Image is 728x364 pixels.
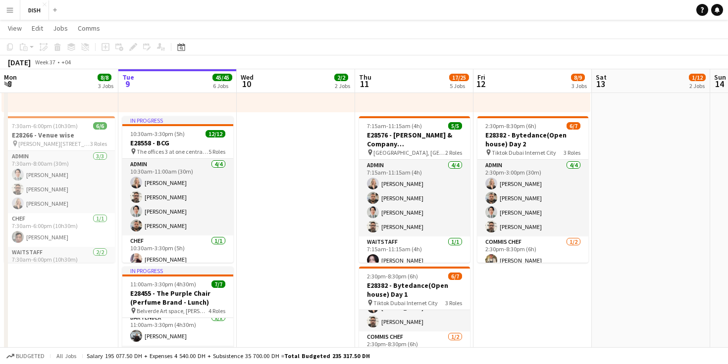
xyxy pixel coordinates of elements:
[212,74,232,81] span: 45/45
[367,273,418,280] span: 2:30pm-8:30pm (6h)
[359,131,470,148] h3: E28576 - [PERSON_NAME] & Company [GEOGRAPHIC_DATA]
[4,151,115,213] app-card-role: Admin3/37:30am-8:00am (30m)[PERSON_NAME][PERSON_NAME][PERSON_NAME]
[98,82,113,90] div: 3 Jobs
[4,247,115,295] app-card-role: Waitstaff2/27:30am-6:00pm (10h30m)
[4,73,17,82] span: Mon
[4,131,115,139] h3: E28266 - Venue wise
[492,149,556,156] span: Tiktok Dubai Internet City
[567,122,580,130] span: 6/7
[359,281,470,299] h3: E28382 - Bytedance(Open house) Day 1
[713,78,726,90] span: 14
[359,236,470,270] app-card-role: Waitstaff1/17:15am-11:15am (4h)[PERSON_NAME]
[373,149,445,156] span: [GEOGRAPHIC_DATA], [GEOGRAPHIC_DATA], The Offices 4, Level 7
[689,82,705,90] div: 2 Jobs
[16,353,45,360] span: Budgeted
[359,116,470,263] app-job-card: 7:15am-11:15am (4h)5/5E28576 - [PERSON_NAME] & Company [GEOGRAPHIC_DATA] [GEOGRAPHIC_DATA], [GEOG...
[122,235,233,269] app-card-role: Chef1/110:30am-3:30pm (5h)[PERSON_NAME]
[32,24,43,33] span: Edit
[564,149,580,156] span: 3 Roles
[122,116,233,124] div: In progress
[87,352,370,360] div: Salary 195 077.50 DH + Expenses 4 540.00 DH + Subsistence 35 700.00 DH =
[4,213,115,247] app-card-role: Chef1/17:30am-6:00pm (10h30m)[PERSON_NAME]
[53,24,68,33] span: Jobs
[241,73,254,82] span: Wed
[2,78,17,90] span: 8
[122,267,233,274] div: In progress
[18,140,90,147] span: [PERSON_NAME][STREET_ADDRESS]
[49,22,72,35] a: Jobs
[33,58,57,66] span: Week 37
[5,351,46,362] button: Budgeted
[122,312,233,346] app-card-role: Bartender1/111:00am-3:30pm (4h30m)[PERSON_NAME]
[98,74,111,81] span: 8/8
[130,280,196,288] span: 11:00am-3:30pm (4h30m)
[367,122,422,130] span: 7:15am-11:15am (4h)
[78,24,100,33] span: Comms
[485,122,536,130] span: 2:30pm-8:30pm (6h)
[445,149,462,156] span: 2 Roles
[284,352,370,360] span: Total Budgeted 235 317.50 DH
[122,138,233,147] h3: E28558 - BCG
[239,78,254,90] span: 10
[477,236,588,284] app-card-role: Commis Chef1/22:30pm-8:30pm (6h)[PERSON_NAME]
[450,82,468,90] div: 5 Jobs
[122,289,233,307] h3: E28455 - The Purple Chair (Perfume Brand - Lunch)
[477,73,485,82] span: Fri
[20,0,49,20] button: DISH
[476,78,485,90] span: 12
[448,122,462,130] span: 5/5
[208,148,225,155] span: 5 Roles
[4,116,115,263] app-job-card: 7:30am-6:00pm (10h30m)6/6E28266 - Venue wise [PERSON_NAME][STREET_ADDRESS]3 RolesAdmin3/37:30am-8...
[449,74,469,81] span: 17/25
[359,73,371,82] span: Thu
[8,24,22,33] span: View
[572,82,587,90] div: 3 Jobs
[596,73,607,82] span: Sat
[74,22,104,35] a: Comms
[121,78,134,90] span: 9
[213,82,232,90] div: 6 Jobs
[28,22,47,35] a: Edit
[130,130,185,137] span: 10:30am-3:30pm (5h)
[54,352,78,360] span: All jobs
[90,140,107,147] span: 3 Roles
[122,159,233,235] app-card-role: Admin4/410:30am-11:00am (30m)[PERSON_NAME][PERSON_NAME][PERSON_NAME][PERSON_NAME]
[373,299,438,307] span: Tiktok Dubai Internet City
[334,74,348,81] span: 2/2
[122,73,134,82] span: Tue
[208,307,225,315] span: 4 Roles
[714,73,726,82] span: Sun
[477,131,588,148] h3: E28382 - Bytedance(Open house) Day 2
[122,116,233,263] app-job-card: In progress10:30am-3:30pm (5h)12/12E28558 - BCG The offices 3 at one central level, DIFC. [GEOGRA...
[359,160,470,236] app-card-role: Admin4/47:15am-11:15am (4h)[PERSON_NAME][PERSON_NAME][PERSON_NAME][PERSON_NAME]
[477,160,588,236] app-card-role: Admin4/42:30pm-3:00pm (30m)[PERSON_NAME][PERSON_NAME][PERSON_NAME][PERSON_NAME]
[571,74,585,81] span: 8/9
[61,58,71,66] div: +04
[4,22,26,35] a: View
[12,122,78,130] span: 7:30am-6:00pm (10h30m)
[211,280,225,288] span: 7/7
[137,307,208,315] span: Belverde Art space, [PERSON_NAME]
[445,299,462,307] span: 3 Roles
[358,78,371,90] span: 11
[477,116,588,263] app-job-card: 2:30pm-8:30pm (6h)6/7E28382 - Bytedance(Open house) Day 2 Tiktok Dubai Internet City3 RolesAdmin4...
[137,148,208,155] span: The offices 3 at one central level, DIFC. [GEOGRAPHIC_DATA]
[448,273,462,280] span: 6/7
[93,122,107,130] span: 6/6
[335,82,350,90] div: 2 Jobs
[206,130,225,137] span: 12/12
[594,78,607,90] span: 13
[8,57,31,67] div: [DATE]
[689,74,706,81] span: 1/12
